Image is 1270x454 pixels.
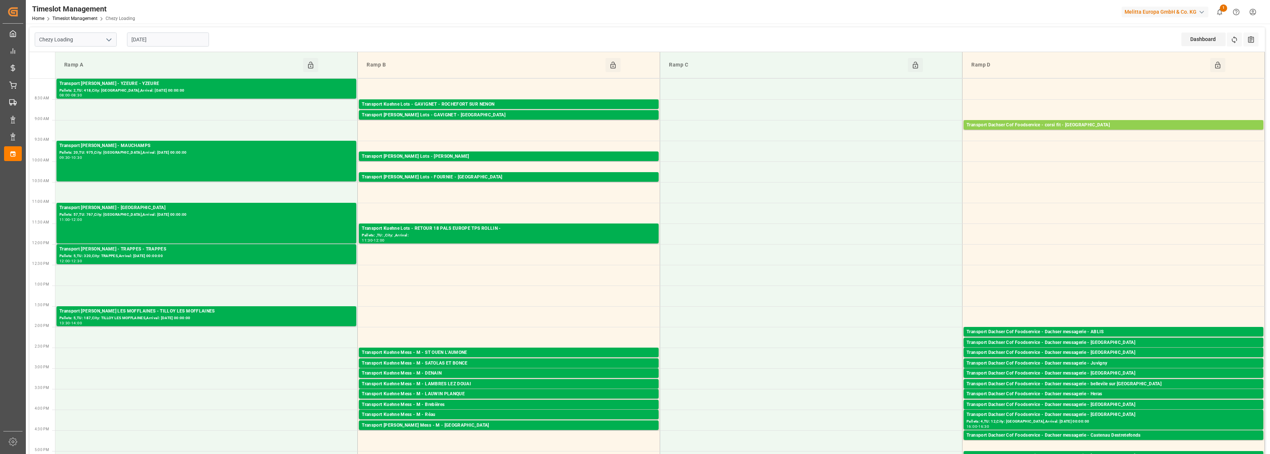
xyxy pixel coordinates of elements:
[1228,4,1245,20] button: Help Center
[977,425,978,428] div: -
[362,429,656,436] div: Pallets: ,TU: 4,City: [GEOGRAPHIC_DATA],Arrival: [DATE] 00:00:00
[978,425,989,428] div: 16:30
[967,356,1260,363] div: Pallets: 1,TU: 16,City: [GEOGRAPHIC_DATA],Arrival: [DATE] 00:00:00
[32,158,49,162] span: 10:00 AM
[32,16,44,21] a: Home
[967,411,1260,419] div: Transport Dachser Cof Foodservice - Dachser messagerie - [GEOGRAPHIC_DATA]
[967,349,1260,356] div: Transport Dachser Cof Foodservice - Dachser messagerie - [GEOGRAPHIC_DATA]
[71,218,82,221] div: 12:00
[59,204,353,212] div: Transport [PERSON_NAME] - [GEOGRAPHIC_DATA]
[362,160,656,167] div: Pallets: 5,TU: 296,City: CARQUEFOU,Arrival: [DATE] 00:00:00
[35,324,49,328] span: 2:00 PM
[364,58,605,72] div: Ramp B
[59,253,353,259] div: Pallets: 5,TU: 320,City: TRAPPES,Arrival: [DATE] 00:00:00
[35,33,117,47] input: Type to search/select
[52,16,97,21] a: Timeslot Management
[362,181,656,187] div: Pallets: ,TU: 176,City: [GEOGRAPHIC_DATA],Arrival: [DATE] 00:00:00
[35,96,49,100] span: 8:30 AM
[59,321,70,325] div: 13:30
[59,88,353,94] div: Pallets: 2,TU: 418,City: [GEOGRAPHIC_DATA],Arrival: [DATE] 00:00:00
[362,377,656,383] div: Pallets: ,TU: 184,City: [GEOGRAPHIC_DATA],Arrival: [DATE] 00:00:00
[70,259,71,263] div: -
[127,33,209,47] input: DD-MM-YYYY
[1122,7,1208,17] div: Melitta Europa GmbH & Co. KG
[59,308,353,315] div: Transport [PERSON_NAME] LES MOFFLAINES - TILLOY LES MOFFLAINES
[362,239,373,242] div: 11:30
[362,367,656,373] div: Pallets: ,TU: 4,City: [PERSON_NAME] ET BONCE,Arrival: [DATE] 00:00:00
[362,401,656,409] div: Transport Kuehne Mess - M - Brebières
[666,58,908,72] div: Ramp C
[59,156,70,159] div: 09:30
[32,262,49,266] span: 12:30 PM
[362,349,656,356] div: Transport Kuehne Mess - M - ST OUEN L'AUMONE
[59,315,353,321] div: Pallets: 5,TU: 187,City: TILLOY LES MOFFLAINES,Arrival: [DATE] 00:00:00
[967,380,1260,388] div: Transport Dachser Cof Foodservice - Dachser messagerie - bellevile sur [GEOGRAPHIC_DATA]
[967,401,1260,409] div: Transport Dachser Cof Foodservice - Dachser messagerie - [GEOGRAPHIC_DATA]
[967,425,977,428] div: 16:00
[59,150,353,156] div: Pallets: 20,TU: 975,City: [GEOGRAPHIC_DATA],Arrival: [DATE] 00:00:00
[71,93,82,97] div: 08:30
[362,380,656,388] div: Transport Kuehne Mess - M - LAMBRES LEZ DOUAI
[362,370,656,377] div: Transport Kuehne Mess - M - DENAIN
[362,409,656,415] div: Pallets: ,TU: 7,City: [GEOGRAPHIC_DATA],Arrival: [DATE] 00:00:00
[967,409,1260,415] div: Pallets: ,TU: 11,City: [GEOGRAPHIC_DATA],Arrival: [DATE] 00:00:00
[362,360,656,367] div: Transport Kuehne Mess - M - SATOLAS ET BONCE
[35,406,49,410] span: 4:00 PM
[59,93,70,97] div: 08:00
[1122,5,1211,19] button: Melitta Europa GmbH & Co. KG
[35,137,49,141] span: 9:30 AM
[967,367,1260,373] div: Pallets: 1,TU: 41,City: [GEOGRAPHIC_DATA],Arrival: [DATE] 00:00:00
[35,303,49,307] span: 1:30 PM
[362,411,656,419] div: Transport Kuehne Mess - M - Réau
[967,336,1260,342] div: Pallets: 1,TU: 9,City: ABLIS,Arrival: [DATE] 00:00:00
[32,220,49,224] span: 11:30 AM
[967,388,1260,394] div: Pallets: 1,TU: 12,City: bellevile sur meuse,Arrival: [DATE] 00:00:00
[362,356,656,363] div: Pallets: ,TU: 12,City: ST OUEN L'AUMONE,Arrival: [DATE] 00:00:00
[967,419,1260,425] div: Pallets: 4,TU: 12,City: [GEOGRAPHIC_DATA],Arrival: [DATE] 00:00:00
[35,386,49,390] span: 3:30 PM
[70,93,71,97] div: -
[967,439,1260,446] div: Pallets: 2,TU: 19,City: Castenau Destretefonds,Arrival: [DATE] 00:00:00
[32,241,49,245] span: 12:00 PM
[35,365,49,369] span: 3:00 PM
[362,388,656,394] div: Pallets: ,TU: 67,City: [GEOGRAPHIC_DATA],Arrival: [DATE] 00:00:00
[373,239,374,242] div: -
[362,112,656,119] div: Transport [PERSON_NAME] Lots - GAVIGNET - [GEOGRAPHIC_DATA]
[59,246,353,253] div: Transport [PERSON_NAME] - TRAPPES - TRAPPES
[59,142,353,150] div: Transport [PERSON_NAME] - MAUCHAMPS
[71,156,82,159] div: 10:30
[32,3,135,14] div: Timeslot Management
[967,390,1260,398] div: Transport Dachser Cof Foodservice - Dachser messagerie - Heras
[59,218,70,221] div: 11:00
[967,398,1260,404] div: Pallets: ,TU: 32,City: [GEOGRAPHIC_DATA],Arrival: [DATE] 00:00:00
[362,153,656,160] div: Transport [PERSON_NAME] Lots - [PERSON_NAME]
[374,239,384,242] div: 12:00
[32,199,49,204] span: 11:00 AM
[1181,33,1226,46] div: Dashboard
[35,448,49,452] span: 5:00 PM
[1220,4,1227,12] span: 1
[35,344,49,348] span: 2:30 PM
[967,122,1260,129] div: Transport Dachser Cof Foodservice - corsi fit - [GEOGRAPHIC_DATA]
[362,108,656,115] div: Pallets: 3,TU: 130,City: ROCHEFORT SUR NENON,Arrival: [DATE] 00:00:00
[968,58,1210,72] div: Ramp D
[967,328,1260,336] div: Transport Dachser Cof Foodservice - Dachser messagerie - ABLIS
[362,398,656,404] div: Pallets: ,TU: 114,City: LAUWIN PLANQUE,Arrival: [DATE] 00:00:00
[967,347,1260,353] div: Pallets: ,TU: 95,City: [GEOGRAPHIC_DATA],Arrival: [DATE] 00:00:00
[70,218,71,221] div: -
[362,119,656,125] div: Pallets: 16,TU: 626,City: [GEOGRAPHIC_DATA],Arrival: [DATE] 00:00:00
[967,432,1260,439] div: Transport Dachser Cof Foodservice - Dachser messagerie - Castenau Destretefonds
[967,370,1260,377] div: Transport Dachser Cof Foodservice - Dachser messagerie - [GEOGRAPHIC_DATA]
[59,212,353,218] div: Pallets: 57,TU: 767,City: [GEOGRAPHIC_DATA],Arrival: [DATE] 00:00:00
[362,390,656,398] div: Transport Kuehne Mess - M - LAUWIN PLANQUE
[362,232,656,239] div: Pallets: ,TU: ,City: ,Arrival:
[32,179,49,183] span: 10:30 AM
[59,80,353,88] div: Transport [PERSON_NAME] - YZEURE - YZEURE
[71,321,82,325] div: 14:00
[362,101,656,108] div: Transport Kuehne Lots - GAVIGNET - ROCHEFORT SUR NENON
[103,34,114,45] button: open menu
[35,427,49,431] span: 4:30 PM
[362,225,656,232] div: Transport Kuehne Lots - RETOUR 18 PALS EUROPE TPS ROLLIN -
[967,377,1260,383] div: Pallets: 1,TU: ,City: [GEOGRAPHIC_DATA],Arrival: [DATE] 00:00:00
[35,282,49,286] span: 1:00 PM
